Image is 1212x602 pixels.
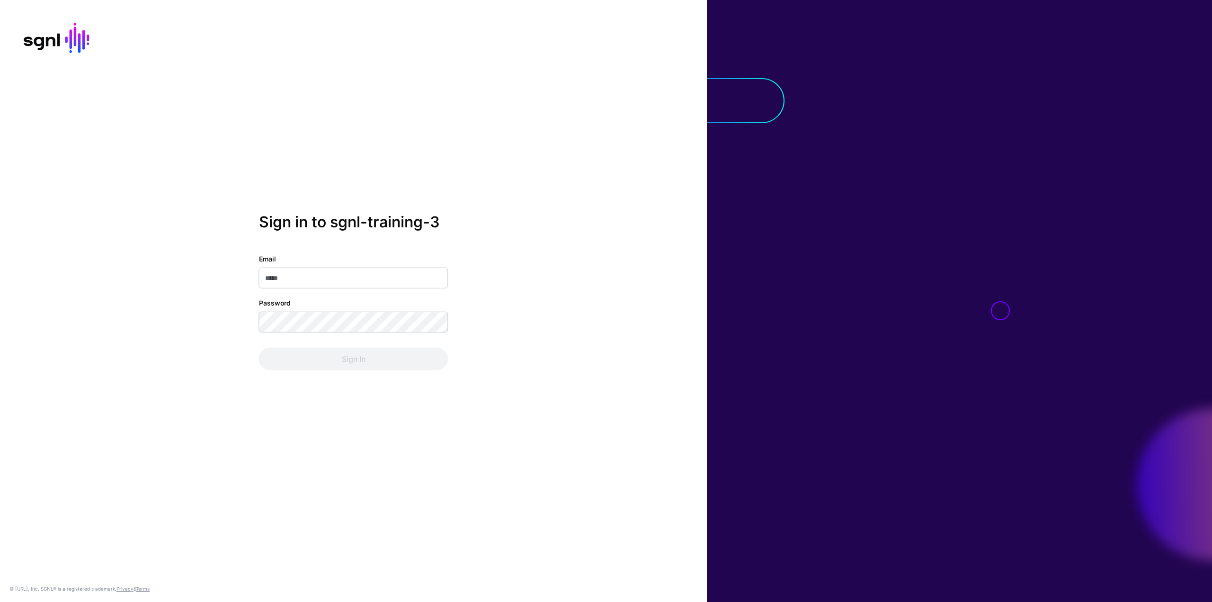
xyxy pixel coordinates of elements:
[136,586,150,592] a: Terms
[116,586,134,592] a: Privacy
[259,213,448,231] h2: Sign in to sgnl-training-3
[259,298,291,308] label: Password
[9,585,150,593] div: © [URL], Inc. SGNL® is a registered trademark. &
[259,254,276,264] label: Email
